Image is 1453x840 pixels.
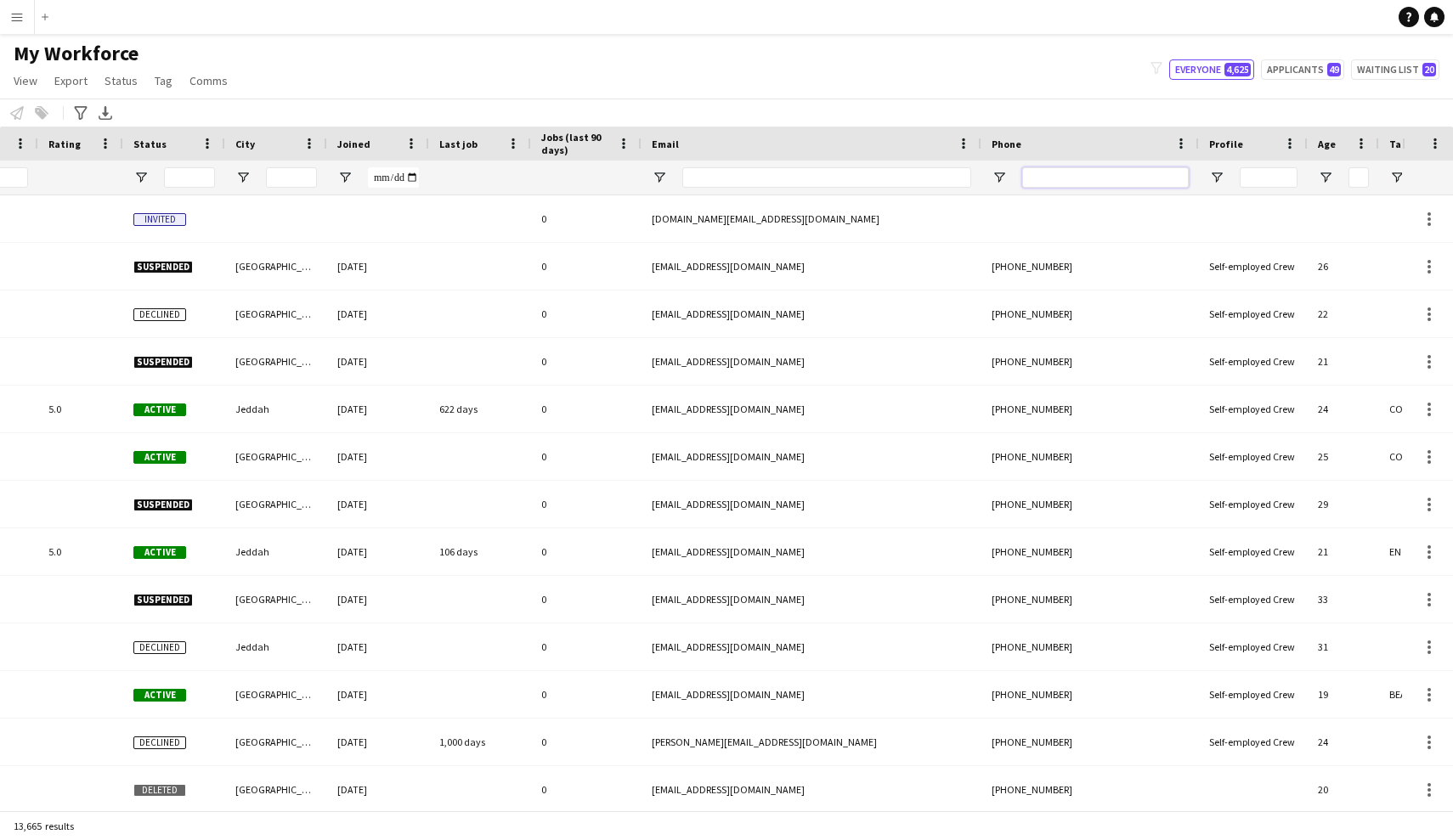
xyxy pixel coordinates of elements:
input: Age Filter Input [1348,167,1369,188]
div: [PHONE_NUMBER] [981,719,1199,765]
div: [DATE] [327,338,429,385]
div: [DATE] [327,766,429,813]
div: [PERSON_NAME][EMAIL_ADDRESS][DOMAIN_NAME] [642,719,981,765]
span: 49 [1327,63,1341,76]
input: City Filter Input [266,167,317,188]
span: Suspended [133,261,193,273]
button: Everyone4,625 [1169,59,1254,80]
div: [PHONE_NUMBER] [981,433,1199,480]
div: 24 [1308,719,1379,765]
div: [DATE] [327,528,429,575]
span: Phone [992,138,1021,150]
div: 33 [1308,576,1379,623]
div: [GEOGRAPHIC_DATA] [225,719,327,765]
div: [EMAIL_ADDRESS][DOMAIN_NAME] [642,433,981,480]
span: Invited [133,213,186,226]
div: 0 [531,528,642,575]
div: 20 [1308,766,1379,813]
input: Phone Filter Input [1022,167,1189,188]
div: [GEOGRAPHIC_DATA] [225,338,327,385]
span: Email [652,138,679,150]
div: Self-employed Crew [1199,243,1308,290]
span: My Workforce [14,41,139,66]
span: Status [133,138,167,150]
div: 0 [531,576,642,623]
div: [EMAIL_ADDRESS][DOMAIN_NAME] [642,528,981,575]
div: [DOMAIN_NAME][EMAIL_ADDRESS][DOMAIN_NAME] [642,195,981,242]
button: Open Filter Menu [1209,170,1224,185]
div: [PHONE_NUMBER] [981,290,1199,337]
div: [EMAIL_ADDRESS][DOMAIN_NAME] [642,481,981,527]
span: Last job [439,138,478,150]
div: [GEOGRAPHIC_DATA] [225,433,327,480]
a: View [7,70,44,92]
button: Open Filter Menu [652,170,667,185]
div: [DATE] [327,290,429,337]
span: Status [105,73,138,88]
div: Self-employed Crew [1199,528,1308,575]
div: Self-employed Crew [1199,576,1308,623]
div: 0 [531,195,642,242]
span: Active [133,689,186,702]
div: [EMAIL_ADDRESS][DOMAIN_NAME] [642,623,981,670]
div: 5.0 [38,386,123,432]
div: [EMAIL_ADDRESS][DOMAIN_NAME] [642,338,981,385]
input: Status Filter Input [164,167,215,188]
span: 20 [1422,63,1436,76]
app-action-btn: Advanced filters [71,103,91,123]
div: Self-employed Crew [1199,481,1308,527]
div: 19 [1308,671,1379,718]
div: Self-employed Crew [1199,433,1308,480]
div: 0 [531,243,642,290]
div: [PHONE_NUMBER] [981,338,1199,385]
div: 0 [531,338,642,385]
div: [EMAIL_ADDRESS][DOMAIN_NAME] [642,576,981,623]
div: Self-employed Crew [1199,671,1308,718]
div: [DATE] [327,576,429,623]
a: Status [98,70,144,92]
span: Deleted [133,784,186,797]
span: Suspended [133,594,193,606]
div: 25 [1308,433,1379,480]
div: [PHONE_NUMBER] [981,623,1199,670]
span: Active [133,451,186,464]
button: Open Filter Menu [1389,170,1405,185]
span: 4,625 [1224,63,1251,76]
button: Open Filter Menu [235,170,251,185]
div: [DATE] [327,623,429,670]
div: [GEOGRAPHIC_DATA] [225,576,327,623]
div: [GEOGRAPHIC_DATA] [225,481,327,527]
div: [DATE] [327,386,429,432]
div: Jeddah [225,528,327,575]
span: Declined [133,308,186,321]
div: [DATE] [327,433,429,480]
div: Jeddah [225,386,327,432]
div: Self-employed Crew [1199,386,1308,432]
div: 0 [531,671,642,718]
span: Declined [133,641,186,654]
button: Waiting list20 [1351,59,1439,80]
input: Joined Filter Input [368,167,419,188]
div: [PHONE_NUMBER] [981,576,1199,623]
div: [EMAIL_ADDRESS][DOMAIN_NAME] [642,243,981,290]
div: [EMAIL_ADDRESS][DOMAIN_NAME] [642,766,981,813]
div: Jeddah [225,623,327,670]
div: 1,000 days [429,719,531,765]
span: Rating [48,138,81,150]
span: Suspended [133,499,193,511]
div: [GEOGRAPHIC_DATA] [225,243,327,290]
span: Age [1318,138,1336,150]
div: 0 [531,623,642,670]
div: 26 [1308,243,1379,290]
button: Open Filter Menu [1318,170,1333,185]
div: [DATE] [327,719,429,765]
div: 22 [1308,290,1379,337]
div: Self-employed Crew [1199,719,1308,765]
input: Profile Filter Input [1240,167,1298,188]
div: 5.0 [38,528,123,575]
div: [PHONE_NUMBER] [981,766,1199,813]
button: Open Filter Menu [992,170,1007,185]
div: 31 [1308,623,1379,670]
span: Joined [337,138,370,150]
span: View [14,73,37,88]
